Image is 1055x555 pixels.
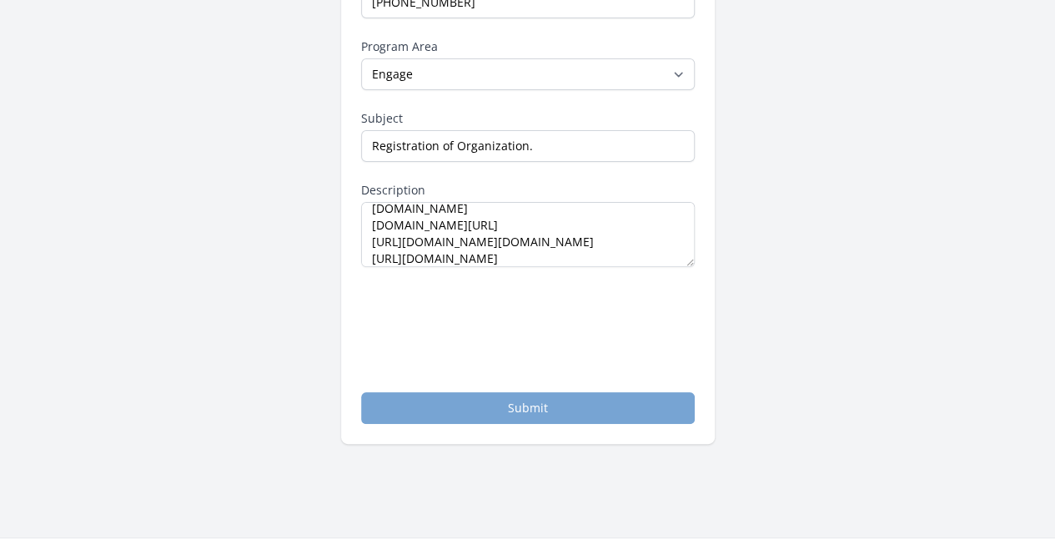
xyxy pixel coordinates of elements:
[361,58,695,90] select: Program Area
[361,287,615,352] iframe: reCAPTCHA
[361,38,695,55] label: Program Area
[361,392,695,424] button: Submit
[361,110,695,127] label: Subject
[361,182,695,199] label: Description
